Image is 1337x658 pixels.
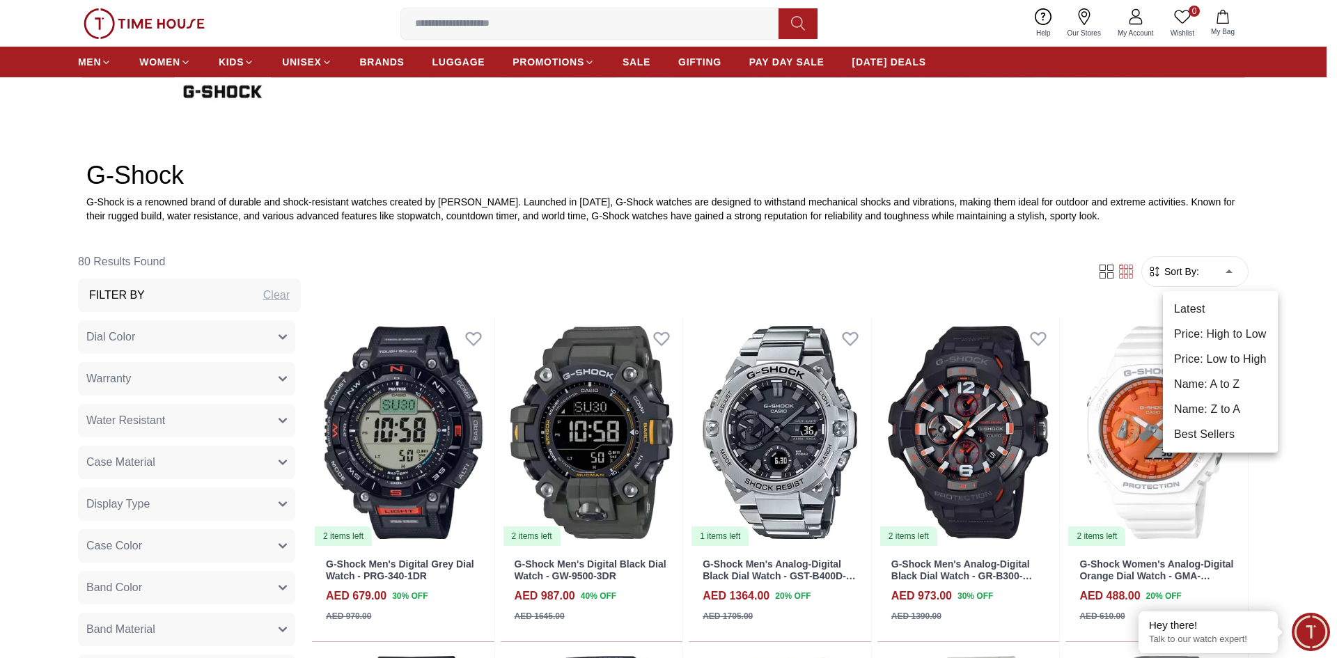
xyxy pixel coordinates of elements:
li: Price: High to Low [1163,322,1278,347]
li: Best Sellers [1163,422,1278,447]
li: Latest [1163,297,1278,322]
li: Price: Low to High [1163,347,1278,372]
div: Hey there! [1149,618,1267,632]
div: Chat Widget [1292,613,1330,651]
li: Name: Z to A [1163,397,1278,422]
li: Name: A to Z [1163,372,1278,397]
p: Talk to our watch expert! [1149,634,1267,645]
